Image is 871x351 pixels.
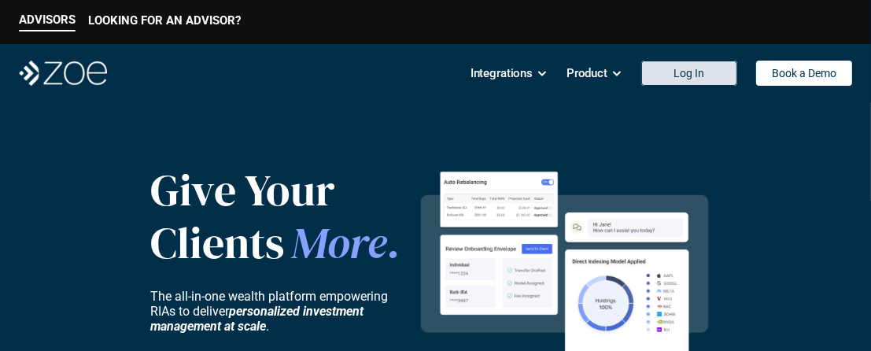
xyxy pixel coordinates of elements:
[756,61,852,86] a: Book a Demo
[674,67,705,80] p: Log In
[150,289,408,334] p: The all-in-one wealth platform empowering RIAs to deliver .
[150,164,408,216] p: Give Your
[567,61,607,85] p: Product
[19,13,76,27] p: ADVISORS
[291,213,387,274] span: More
[88,13,241,28] p: LOOKING FOR AN ADVISOR?
[150,213,284,274] span: Clients
[387,213,400,274] span: .
[150,304,367,334] strong: personalized investment management at scale
[641,61,737,86] a: Log In
[471,61,533,85] p: Integrations
[772,67,836,80] p: Book a Demo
